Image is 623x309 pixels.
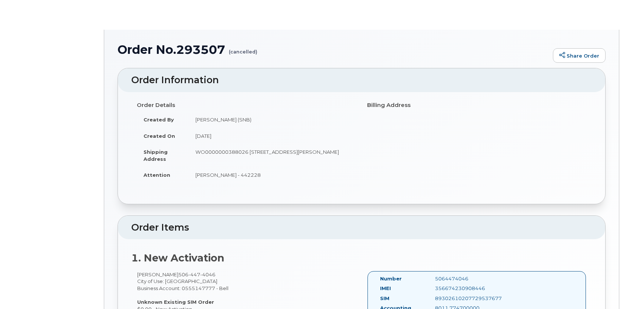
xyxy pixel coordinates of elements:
div: 5064474046 [429,275,506,282]
td: [DATE] [189,128,356,144]
h2: Order Information [131,75,592,85]
span: 447 [188,271,200,277]
h1: Order No.293507 [118,43,549,56]
span: 506 [178,271,215,277]
strong: Created On [144,133,175,139]
td: WO0000000388026 [STREET_ADDRESS][PERSON_NAME] [189,144,356,167]
small: (cancelled) [229,43,257,55]
h4: Billing Address [367,102,586,108]
label: Number [380,275,402,282]
h4: Order Details [137,102,356,108]
td: [PERSON_NAME] (SNB) [189,111,356,128]
strong: 1. New Activation [131,252,224,264]
div: 356674230908446 [429,285,506,292]
strong: Created By [144,117,174,123]
div: 89302610207729537677 [429,295,506,302]
strong: Attention [144,172,170,178]
h2: Order Items [131,222,592,233]
strong: Unknown Existing SIM Order [137,299,214,305]
span: 4046 [200,271,215,277]
label: SIM [380,295,389,302]
a: Share Order [553,48,606,63]
strong: Shipping Address [144,149,168,162]
td: [PERSON_NAME] - 442228 [189,167,356,183]
label: IMEI [380,285,391,292]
